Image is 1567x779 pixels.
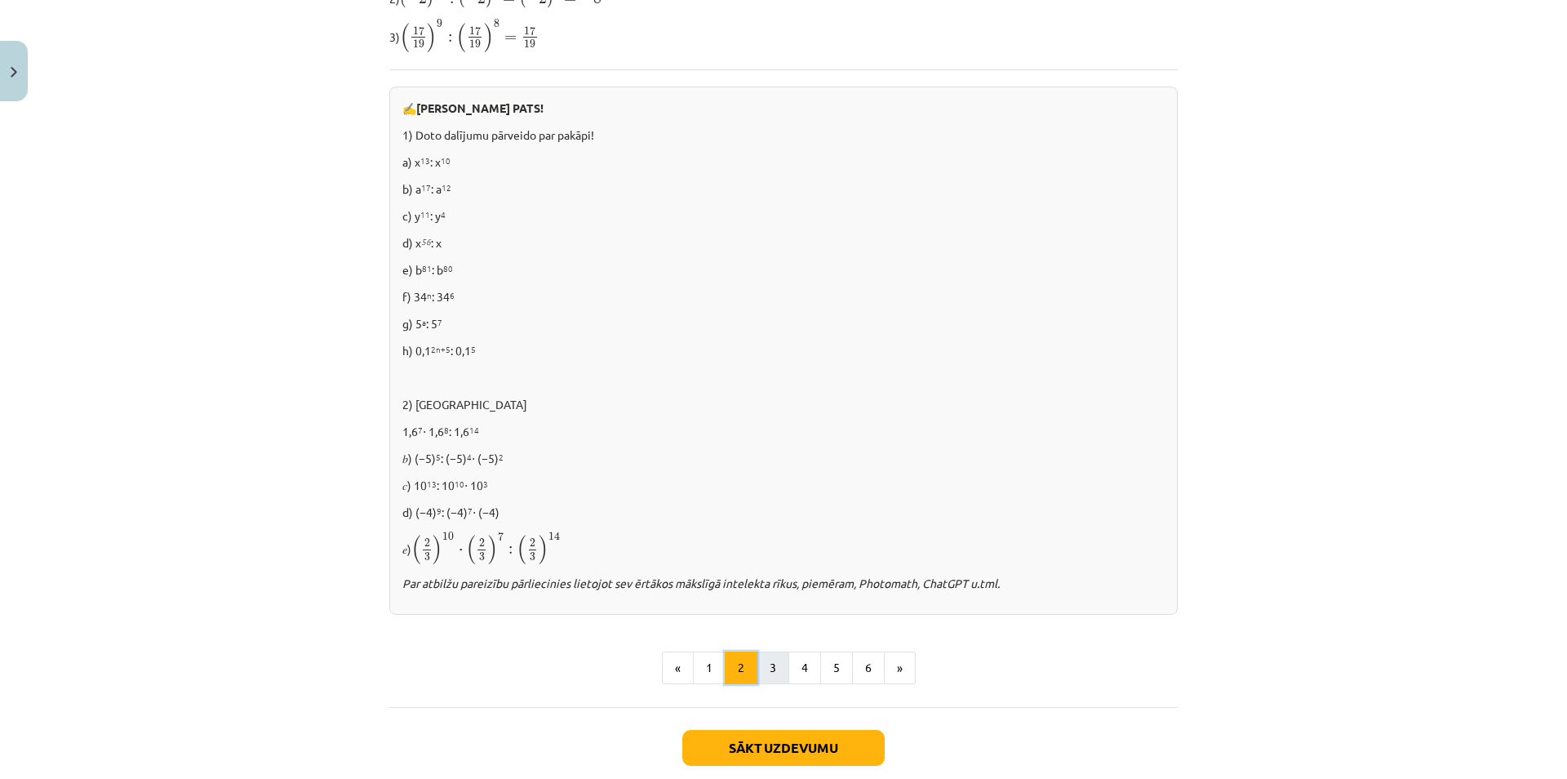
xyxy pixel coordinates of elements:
[422,316,426,328] sup: a
[437,316,442,328] sup: 7
[479,553,485,561] span: 3
[424,539,430,547] span: 2
[11,67,17,78] img: icon-close-lesson-0947bae3869378f0d4975bcd49f059093ad1ed9edebbc8119c70593378902aed.svg
[389,19,1178,53] p: 3)
[820,652,853,684] button: 5
[402,100,1165,117] p: ✍️
[456,23,466,52] span: (
[402,127,1165,144] p: 1) Doto dalījumu pārveido par pakāpi!
[442,532,454,541] span: 10
[402,261,1165,278] p: e) b : b
[530,553,535,561] span: 3
[548,532,560,541] span: 14
[400,23,410,52] span: (
[436,451,441,463] sup: 5
[852,652,885,684] button: 6
[530,539,535,547] span: 2
[662,652,694,684] button: «
[431,343,451,355] sup: 2n+5
[479,539,485,547] span: 2
[427,23,437,52] span: )
[469,27,481,36] span: 17
[459,549,463,554] span: ⋅
[427,478,437,490] sup: 13
[693,652,726,684] button: 1
[402,477,1165,494] p: 𝑐) 10 : 10 ⋅ 10
[450,289,455,301] sup: 6
[499,451,504,463] sup: 2
[420,208,430,220] sup: 11
[788,652,821,684] button: 4
[413,27,424,36] span: 17
[488,535,498,564] span: )
[413,40,424,48] span: 19
[494,20,499,28] span: 8
[471,343,476,355] sup: 5
[402,180,1165,198] p: b) a : a
[442,181,451,194] sup: 12
[402,207,1165,225] p: c) y : y
[402,504,1165,521] p: d) (−4) : (−4) ⋅ (−4)
[682,730,885,766] button: Sākt uzdevumu
[467,451,472,463] sup: 4
[484,23,494,52] span: )
[402,423,1165,440] p: 1,6 ⋅ 1,6 : 1,6
[420,154,430,167] sup: 13
[402,154,1165,171] p: a) x : x
[524,27,535,36] span: 17
[725,652,757,684] button: 2
[402,396,1165,413] p: 2) [GEOGRAPHIC_DATA]
[539,535,548,564] span: )
[402,531,1165,565] p: 𝑒)
[421,235,431,247] em: 56
[443,262,453,274] sup: 80
[411,535,421,564] span: (
[508,546,513,554] span: :
[524,40,535,48] span: 19
[448,34,452,42] span: :
[884,652,916,684] button: »
[422,262,432,274] sup: 81
[517,535,526,564] span: (
[498,532,504,541] span: 7
[402,450,1165,467] p: 𝑏) (−5) : (−5) ⋅ (−5)
[437,20,442,28] span: 9
[402,315,1165,332] p: g) 5 : 5
[466,535,476,564] span: (
[402,342,1165,359] p: h) 0,1 : 0,1
[416,100,544,115] b: [PERSON_NAME] PATS!
[441,154,451,167] sup: 10
[402,234,1165,252] p: d) x : x
[468,505,473,517] sup: 7
[424,553,430,561] span: 3
[418,424,423,436] sup: 7
[483,478,488,490] sup: 3
[504,35,517,42] span: =
[469,424,479,436] sup: 14
[437,505,442,517] sup: 9
[455,478,464,490] sup: 10
[402,576,1000,590] i: Par atbilžu pareizību pārliecinies lietojot sev ērtākos mākslīgā intelekta rīkus, piemēram, Photo...
[757,652,789,684] button: 3
[433,535,442,564] span: )
[421,181,431,194] sup: 17
[444,424,449,436] sup: 8
[441,208,446,220] sup: 4
[427,289,432,301] sup: n
[389,652,1178,684] nav: Page navigation example
[469,40,481,48] span: 19
[402,288,1165,305] p: f) 34 : 34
